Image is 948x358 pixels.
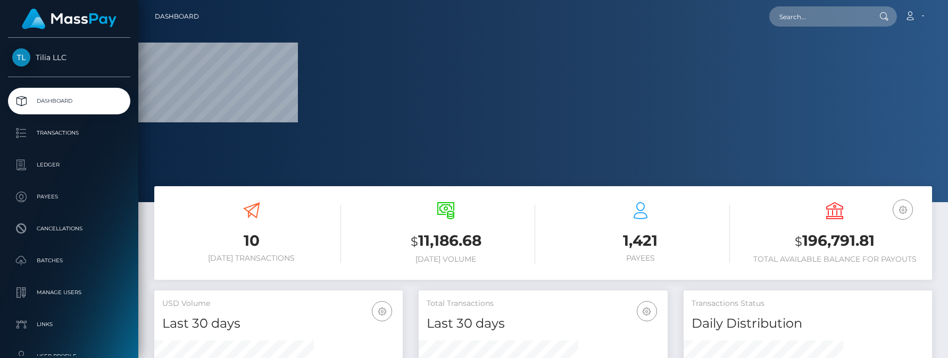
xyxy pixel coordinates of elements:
[8,152,130,178] a: Ledger
[12,285,126,301] p: Manage Users
[692,298,924,309] h5: Transactions Status
[155,5,199,28] a: Dashboard
[12,48,30,66] img: Tilia LLC
[746,255,925,264] h6: Total Available Balance for Payouts
[12,221,126,237] p: Cancellations
[692,314,924,333] h4: Daily Distribution
[8,215,130,242] a: Cancellations
[411,234,418,249] small: $
[427,298,659,309] h5: Total Transactions
[8,120,130,146] a: Transactions
[12,93,126,109] p: Dashboard
[8,184,130,210] a: Payees
[8,88,130,114] a: Dashboard
[427,314,659,333] h4: Last 30 days
[12,157,126,173] p: Ledger
[357,255,536,264] h6: [DATE] Volume
[12,189,126,205] p: Payees
[551,254,730,263] h6: Payees
[12,317,126,332] p: Links
[795,234,802,249] small: $
[162,230,341,251] h3: 10
[8,311,130,338] a: Links
[162,314,395,333] h4: Last 30 days
[12,125,126,141] p: Transactions
[769,6,869,27] input: Search...
[551,230,730,251] h3: 1,421
[8,279,130,306] a: Manage Users
[162,254,341,263] h6: [DATE] Transactions
[162,298,395,309] h5: USD Volume
[12,253,126,269] p: Batches
[746,230,925,252] h3: 196,791.81
[22,9,117,29] img: MassPay Logo
[8,53,130,62] span: Tilia LLC
[357,230,536,252] h3: 11,186.68
[8,247,130,274] a: Batches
